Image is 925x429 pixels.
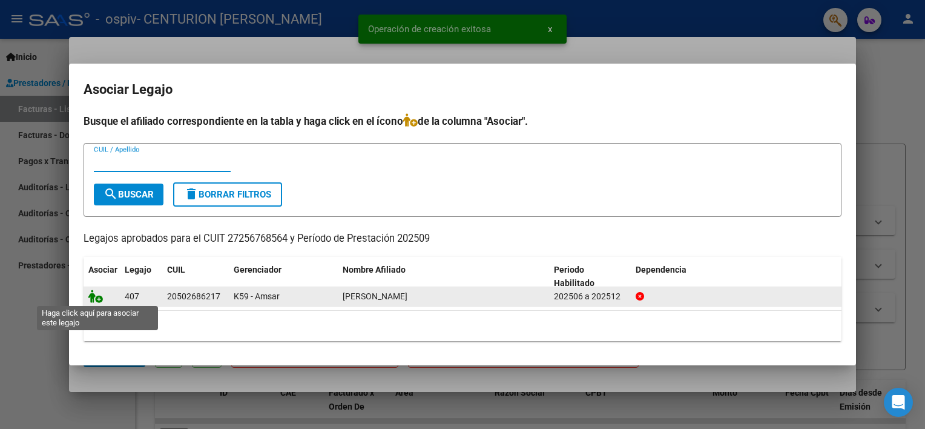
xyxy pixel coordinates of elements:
[88,265,117,274] span: Asociar
[84,113,841,129] h4: Busque el afiliado correspondiente en la tabla y haga click en el ícono de la columna "Asociar".
[84,257,120,297] datatable-header-cell: Asociar
[104,189,154,200] span: Buscar
[167,265,185,274] span: CUIL
[184,189,271,200] span: Borrar Filtros
[631,257,842,297] datatable-header-cell: Dependencia
[84,311,841,341] div: 1 registros
[234,291,280,301] span: K59 - Amsar
[234,265,281,274] span: Gerenciador
[125,265,151,274] span: Legajo
[184,187,199,201] mat-icon: delete
[120,257,162,297] datatable-header-cell: Legajo
[229,257,338,297] datatable-header-cell: Gerenciador
[84,231,841,247] p: Legajos aprobados para el CUIT 27256768564 y Período de Prestación 202509
[94,184,163,205] button: Buscar
[173,182,282,207] button: Borrar Filtros
[84,78,841,101] h2: Asociar Legajo
[343,265,406,274] span: Nombre Afiliado
[884,388,913,417] div: Open Intercom Messenger
[167,290,220,304] div: 20502686217
[338,257,549,297] datatable-header-cell: Nombre Afiliado
[554,265,594,288] span: Periodo Habilitado
[104,187,118,201] mat-icon: search
[343,291,407,301] span: KARITA THIAGO GAEL
[125,291,139,301] span: 407
[162,257,229,297] datatable-header-cell: CUIL
[549,257,631,297] datatable-header-cell: Periodo Habilitado
[636,265,686,274] span: Dependencia
[554,290,626,304] div: 202506 a 202512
